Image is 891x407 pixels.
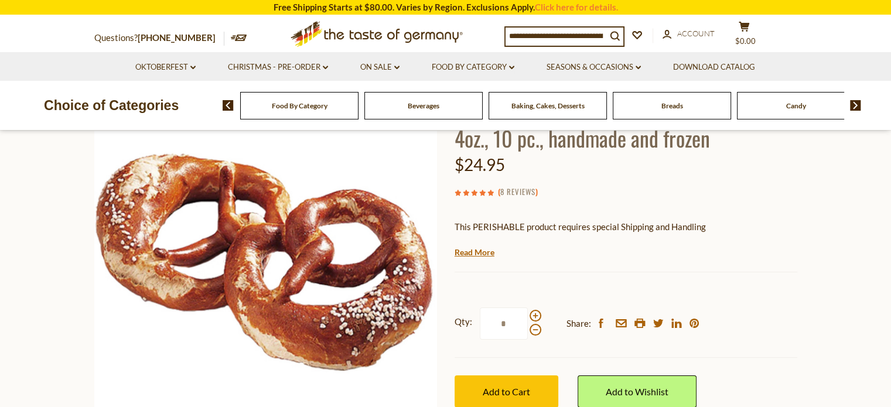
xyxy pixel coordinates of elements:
a: Seasons & Occasions [547,61,641,74]
a: Christmas - PRE-ORDER [228,61,328,74]
a: Account [663,28,715,40]
a: Baking, Cakes, Desserts [511,101,585,110]
p: This PERISHABLE product requires special Shipping and Handling [455,220,797,234]
h1: The Taste of Germany Bavarian Soft Pretzels, 4oz., 10 pc., handmade and frozen [455,98,797,151]
a: Candy [786,101,806,110]
p: Questions? [94,30,224,46]
img: next arrow [850,100,861,111]
input: Qty: [480,307,528,340]
a: On Sale [360,61,400,74]
strong: Qty: [455,314,472,329]
li: We will ship this product in heat-protective packaging and ice. [466,243,797,258]
a: Read More [455,247,494,258]
button: $0.00 [727,21,762,50]
span: ( ) [498,186,538,197]
a: Oktoberfest [135,61,196,74]
span: $0.00 [735,36,756,46]
span: Account [677,29,715,38]
a: [PHONE_NUMBER] [138,32,216,43]
img: previous arrow [223,100,234,111]
a: Download Catalog [673,61,755,74]
a: Beverages [408,101,439,110]
a: Breads [661,101,683,110]
a: Food By Category [272,101,327,110]
a: Food By Category [432,61,514,74]
a: 8 Reviews [500,186,535,199]
span: Add to Cart [483,386,530,397]
span: $24.95 [455,155,505,175]
span: Share: [566,316,591,331]
a: Click here for details. [535,2,618,12]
